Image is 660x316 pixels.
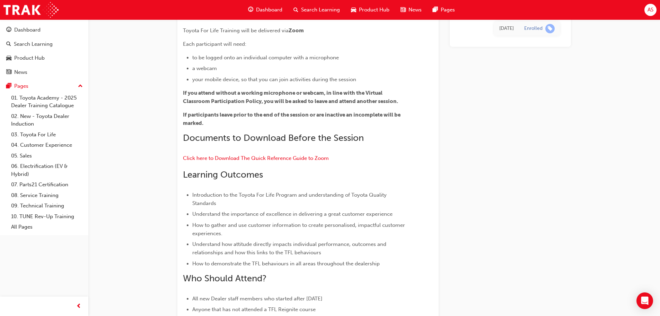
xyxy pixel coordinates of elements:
[192,192,388,206] span: Introduction to the Toyota For Life Program and understanding of Toyota Quality Standards
[433,6,438,14] span: pages-icon
[345,3,395,17] a: car-iconProduct Hub
[183,41,246,47] span: Each participant will need:
[3,52,86,65] a: Product Hub
[3,66,86,79] a: News
[3,24,86,36] a: Dashboard
[288,3,345,17] a: search-iconSearch Learning
[256,6,282,14] span: Dashboard
[427,3,460,17] a: pages-iconPages
[192,65,217,71] span: a webcam
[6,55,11,61] span: car-icon
[192,211,393,217] span: Understand the importance of excellence in delivering a great customer experience
[289,27,304,34] span: Zoom
[499,25,514,33] div: Thu Jul 17 2025 14:14:58 GMT+1000 (Australian Eastern Standard Time)
[3,80,86,93] button: Pages
[6,83,11,89] span: pages-icon
[395,3,427,17] a: news-iconNews
[293,6,298,14] span: search-icon
[644,4,657,16] button: AS
[192,241,388,256] span: Understand how attitude directly impacts individual performance, outcomes and relationships and h...
[14,82,28,90] div: Pages
[243,3,288,17] a: guage-iconDashboard
[8,222,86,232] a: All Pages
[14,40,53,48] div: Search Learning
[192,54,339,61] span: to be logged onto an individual computer with a microphone
[192,261,380,267] span: How to demonstrate the TFL behaviours in all areas throughout the dealership
[351,6,356,14] span: car-icon
[6,41,11,48] span: search-icon
[545,24,555,33] span: learningRecordVerb_ENROLL-icon
[183,169,263,180] span: Learning Outcomes
[8,200,86,211] a: 09. Technical Training
[192,76,356,83] span: your mobile device, so that you can join activities during the session
[3,22,86,80] button: DashboardSearch LearningProduct HubNews
[636,292,653,309] div: Open Intercom Messenger
[524,25,543,32] div: Enrolled
[183,133,364,143] span: Documents to Download Before the Session
[8,111,86,129] a: 02. New - Toyota Dealer Induction
[8,161,86,179] a: 06. Electrification (EV & Hybrid)
[648,6,653,14] span: AS
[401,6,406,14] span: news-icon
[8,129,86,140] a: 03. Toyota For Life
[3,38,86,51] a: Search Learning
[78,82,83,91] span: up-icon
[8,93,86,111] a: 01. Toyota Academy - 2025 Dealer Training Catalogue
[76,302,81,311] span: prev-icon
[192,306,316,313] span: Anyone that has not attended a TFL Reignite course
[183,155,329,161] a: Click here to Download The Quick Reference Guide to Zoom
[3,2,59,18] img: Trak
[183,27,289,34] span: Toyota For Life Training will be delivered via
[248,6,253,14] span: guage-icon
[183,112,402,126] span: If participants leave prior to the end of the session or are inactive an incomplete will be marked.
[183,273,266,284] span: Who Should Attend?
[183,14,307,20] span: Important Information for the Virtual Classroom:
[8,151,86,161] a: 05. Sales
[14,54,45,62] div: Product Hub
[14,68,27,76] div: News
[8,190,86,201] a: 08. Service Training
[8,140,86,151] a: 04. Customer Experience
[6,27,11,33] span: guage-icon
[192,296,323,302] span: All new Dealer staff members who started after [DATE]
[6,69,11,76] span: news-icon
[8,211,86,222] a: 10. TUNE Rev-Up Training
[14,26,41,34] div: Dashboard
[8,179,86,190] a: 07. Parts21 Certification
[301,6,340,14] span: Search Learning
[183,90,398,104] span: If you attend without a working microphone or webcam, in line with the Virtual Classroom Particip...
[192,222,406,237] span: How to gather and use customer information to create personalised, impactful customer experiences.
[359,6,389,14] span: Product Hub
[441,6,455,14] span: Pages
[408,6,422,14] span: News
